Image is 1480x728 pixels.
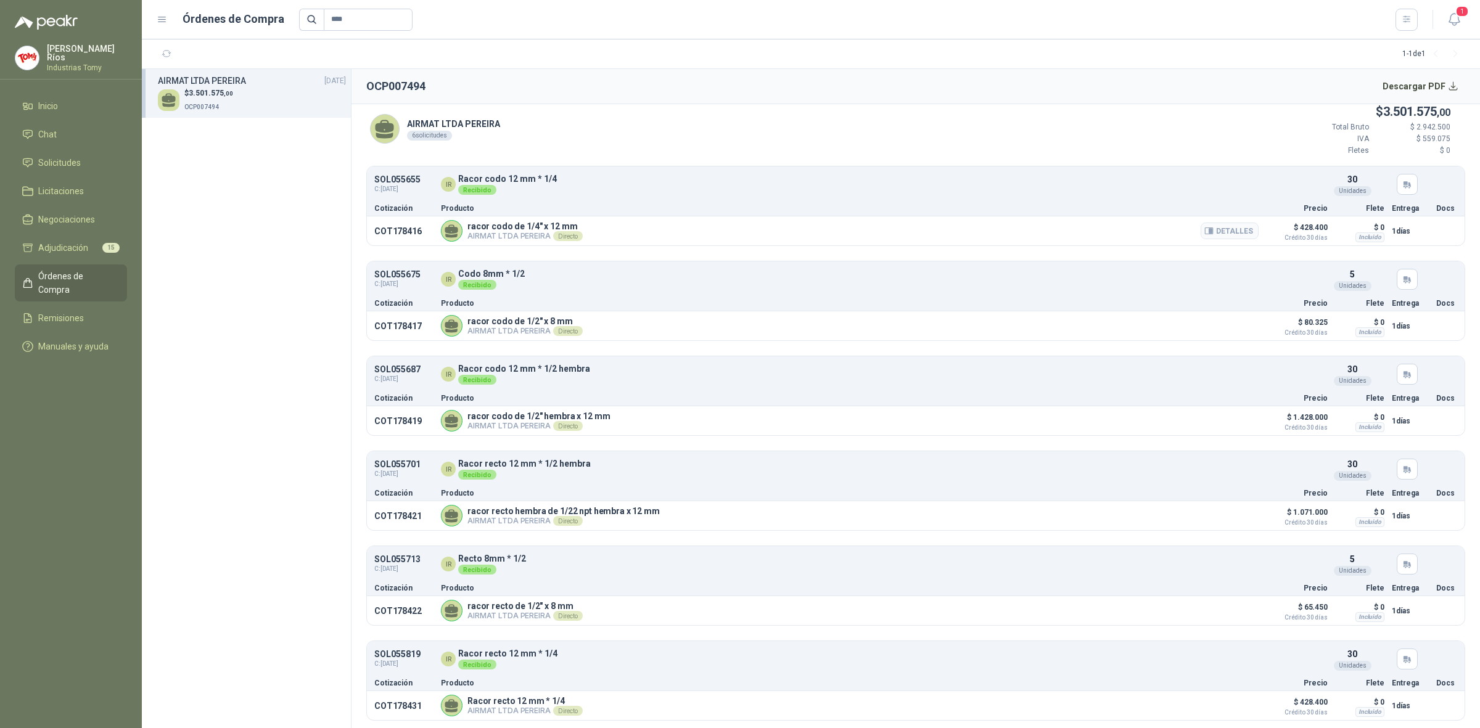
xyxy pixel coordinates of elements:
p: $ 2.942.500 [1376,121,1450,133]
span: Manuales y ayuda [38,340,109,353]
div: Incluido [1355,422,1384,432]
div: Incluido [1355,517,1384,527]
div: Recibido [458,565,496,575]
p: $ 0 [1335,695,1384,710]
div: IR [441,462,456,476]
a: Adjudicación15 [15,236,127,260]
p: Fletes [1295,145,1369,157]
span: 1 [1455,6,1469,17]
div: Recibido [458,280,496,290]
h1: Órdenes de Compra [183,10,284,28]
p: Docs [1436,584,1457,592]
p: Docs [1436,300,1457,307]
span: C: [DATE] [374,184,421,194]
p: Total Bruto [1295,121,1369,133]
p: $ 0 [1335,600,1384,615]
p: Racor recto 12 mm * 1/4 [467,696,583,706]
p: Producto [441,395,1259,402]
div: Incluido [1355,327,1384,337]
span: C: [DATE] [374,659,421,669]
span: C: [DATE] [374,279,421,289]
p: $ 0 [1335,315,1384,330]
p: Entrega [1392,489,1429,497]
span: Órdenes de Compra [38,269,115,297]
p: 1 días [1392,509,1429,523]
div: Recibido [458,375,496,385]
span: Crédito 30 días [1266,710,1328,716]
p: SOL055675 [374,270,421,279]
p: $ [1295,102,1450,121]
div: Directo [553,516,583,526]
a: Solicitudes [15,151,127,174]
div: Unidades [1334,376,1371,386]
div: IR [441,177,456,192]
p: Cotización [374,300,434,307]
div: Incluido [1355,232,1384,242]
p: 30 [1347,647,1357,661]
div: IR [441,272,456,287]
p: COT178419 [374,416,434,426]
p: SOL055687 [374,365,421,374]
span: Solicitudes [38,156,81,170]
div: Directo [553,326,583,336]
p: 1 días [1392,603,1429,618]
p: COT178431 [374,701,434,711]
div: Recibido [458,185,496,195]
a: AIRMAT LTDA PEREIRA[DATE] $3.501.575,00OCP007494 [158,74,346,113]
p: Industrias Tomy [47,64,127,72]
div: Incluido [1355,707,1384,717]
p: $ [184,88,233,99]
h3: AIRMAT LTDA PEREIRA [158,74,246,88]
div: Directo [553,611,583,621]
p: Docs [1436,395,1457,402]
p: COT178421 [374,511,434,521]
p: 30 [1347,362,1357,376]
div: IR [441,652,456,666]
p: $ 0 [1335,410,1384,425]
p: racor codo de 1/2" x 8 mm [467,316,583,326]
span: Crédito 30 días [1266,615,1328,621]
button: 1 [1443,9,1465,31]
p: Producto [441,679,1259,687]
div: IR [441,367,456,382]
span: Chat [38,128,57,141]
p: Entrega [1392,679,1429,687]
p: Docs [1436,679,1457,687]
span: 3.501.575 [189,89,233,97]
span: Crédito 30 días [1266,520,1328,526]
p: $ 0 [1335,505,1384,520]
p: Precio [1266,300,1328,307]
p: racor recto de 1/2" x 8 mm [467,601,583,611]
p: Flete [1335,300,1384,307]
p: Precio [1266,489,1328,497]
p: 5 [1350,552,1355,566]
a: Órdenes de Compra [15,264,127,301]
span: C: [DATE] [374,469,421,479]
p: Precio [1266,395,1328,402]
p: $ 559.075 [1376,133,1450,145]
p: SOL055713 [374,555,421,564]
p: Racor codo 12 mm * 1/2 hembra [458,364,590,374]
p: Entrega [1392,205,1429,212]
p: racor recto hembra de 1/22 npt hembra x 12 mm [467,506,660,516]
p: Racor recto 12 mm * 1/4 [458,649,557,658]
p: 1 días [1392,698,1429,713]
p: SOL055819 [374,650,421,659]
p: Cotización [374,489,434,497]
p: racor codo de 1/4" x 12 mm [467,221,583,231]
p: AIRMAT LTDA PEREIRA [467,326,583,336]
span: Remisiones [38,311,84,325]
p: COT178422 [374,606,434,616]
p: AIRMAT LTDA PEREIRA [467,706,583,716]
p: Flete [1335,679,1384,687]
p: Codo 8mm * 1/2 [458,269,525,279]
p: Cotización [374,205,434,212]
a: Chat [15,123,127,146]
span: ,00 [1437,107,1450,118]
p: COT178417 [374,321,434,331]
p: $ 65.450 [1266,600,1328,621]
p: AIRMAT LTDA PEREIRA [467,231,583,241]
p: AIRMAT LTDA PEREIRA [467,421,610,431]
p: Docs [1436,489,1457,497]
span: Inicio [38,99,58,113]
